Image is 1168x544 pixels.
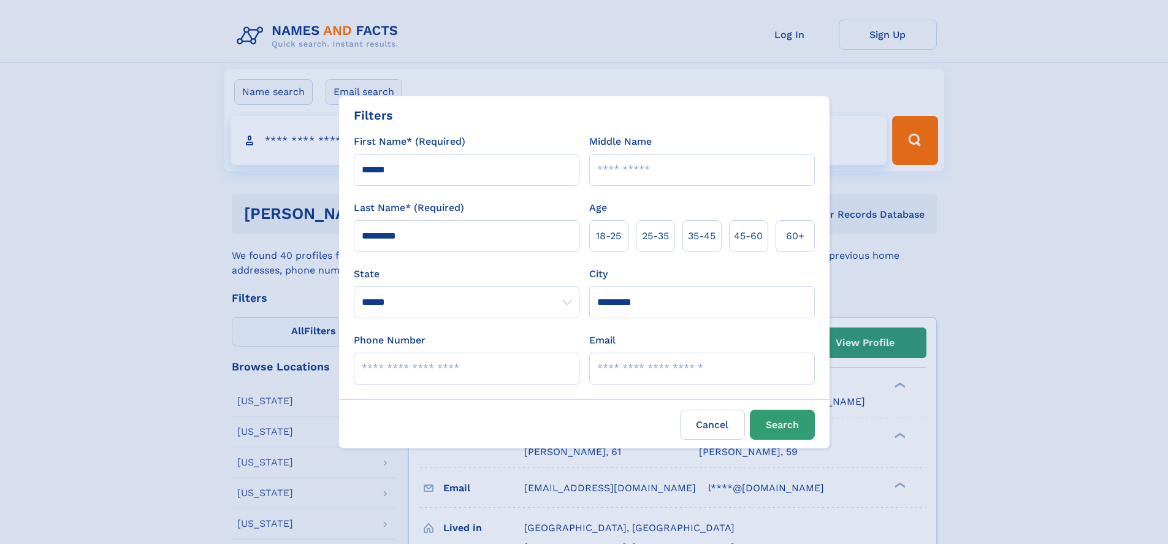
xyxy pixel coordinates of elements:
label: City [589,267,608,282]
label: Phone Number [354,333,426,348]
label: Email [589,333,616,348]
span: 18‑25 [596,229,621,243]
span: 45‑60 [734,229,763,243]
span: 35‑45 [688,229,716,243]
label: Middle Name [589,134,652,149]
label: State [354,267,579,282]
span: 60+ [786,229,804,243]
span: 25‑35 [642,229,669,243]
label: Last Name* (Required) [354,201,464,215]
label: Age [589,201,607,215]
button: Search [750,410,815,440]
label: Cancel [680,410,745,440]
div: Filters [354,106,393,125]
label: First Name* (Required) [354,134,465,149]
